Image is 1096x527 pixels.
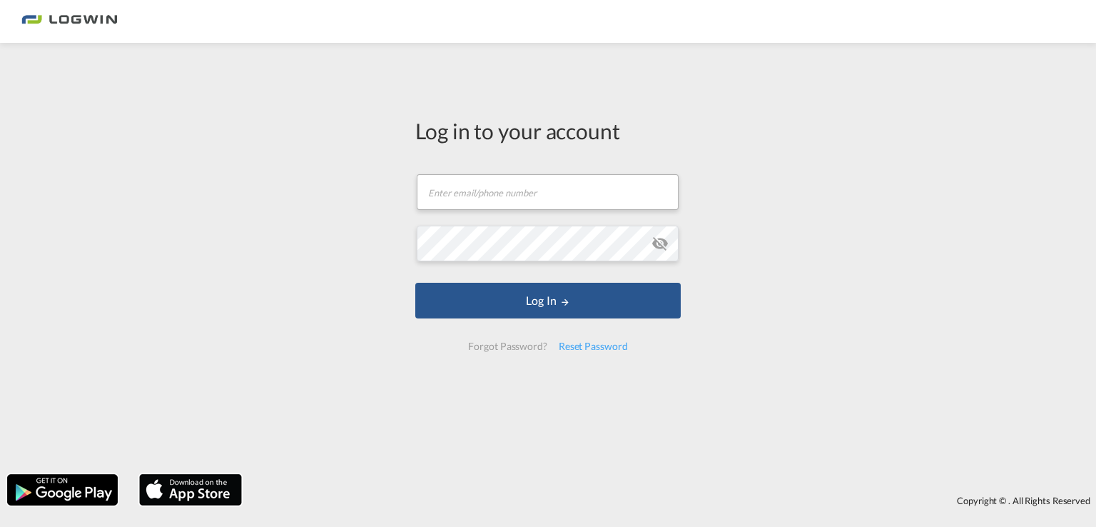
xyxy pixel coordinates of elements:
div: Reset Password [553,333,634,359]
button: LOGIN [415,283,681,318]
img: google.png [6,473,119,507]
div: Forgot Password? [462,333,552,359]
img: bc73a0e0d8c111efacd525e4c8ad7d32.png [21,6,118,38]
img: apple.png [138,473,243,507]
md-icon: icon-eye-off [651,235,669,252]
div: Log in to your account [415,116,681,146]
input: Enter email/phone number [417,174,679,210]
div: Copyright © . All Rights Reserved [249,488,1096,513]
